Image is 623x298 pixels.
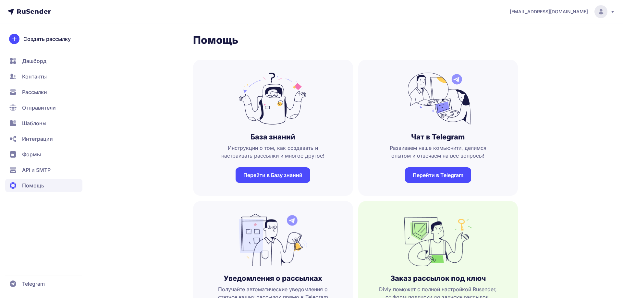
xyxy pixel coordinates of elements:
img: no_photo [404,214,472,266]
h1: Помощь [193,34,518,47]
span: Дашборд [22,57,46,65]
span: Отправители [22,104,56,112]
span: Интеграции [22,135,53,143]
span: API и SMTP [22,166,51,174]
img: no_photo [404,73,472,125]
span: Шаблоны [22,119,46,127]
span: Создать рассылку [23,35,71,43]
span: Инструкции о том, как создавать и настраивать рассылки и многое другое! [203,144,343,160]
a: Перейти в Telegram [405,167,471,183]
span: Развиваем наше комьюнити, делимся опытом и отвечаем на все вопросы! [369,144,508,160]
h3: Заказ рассылок под ключ [390,274,486,283]
span: Рассылки [22,88,47,96]
h3: Чат в Telegram [411,132,465,141]
span: [EMAIL_ADDRESS][DOMAIN_NAME] [510,8,588,15]
span: Telegram [22,280,45,288]
img: no_photo [239,73,307,125]
h3: Уведомления о рассылках [224,274,322,283]
span: Контакты [22,73,47,80]
img: no_photo [239,214,307,266]
a: Перейти в Базу знаний [236,167,310,183]
h3: База знаний [250,132,295,141]
span: Формы [22,150,41,158]
span: Помощь [22,182,44,189]
a: Telegram [5,277,82,290]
